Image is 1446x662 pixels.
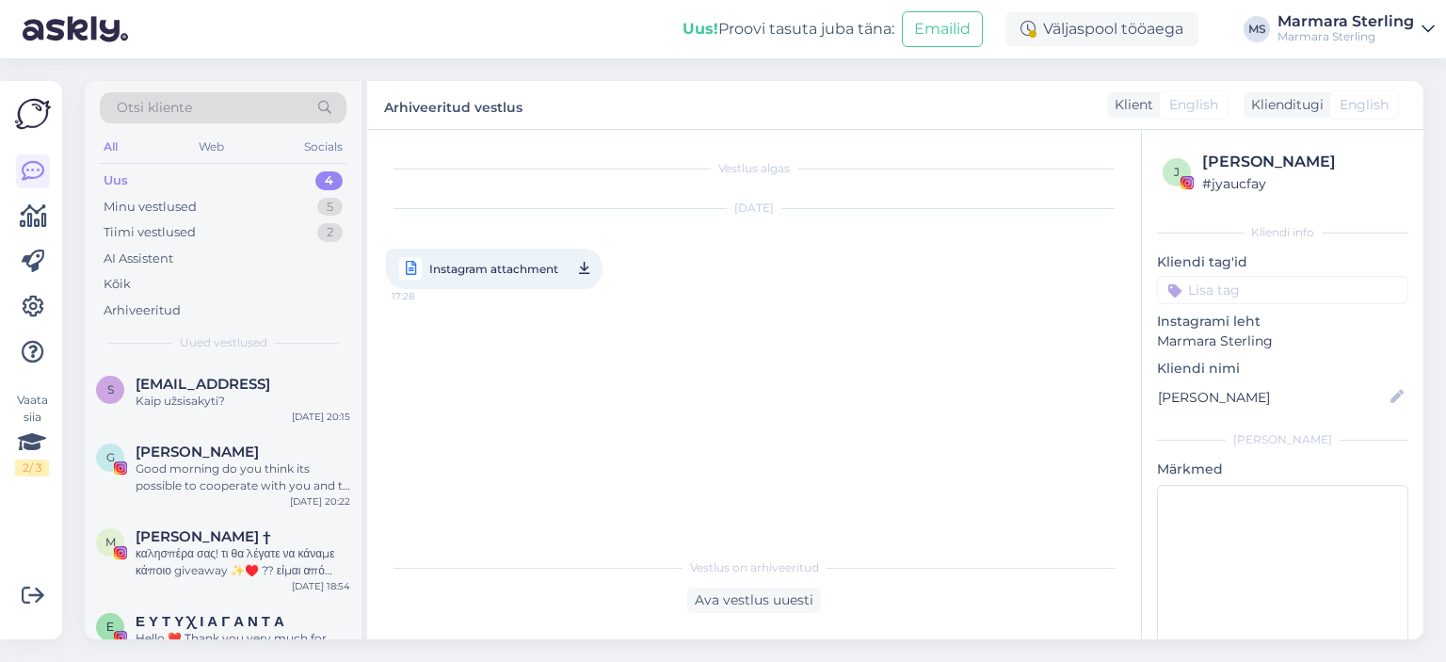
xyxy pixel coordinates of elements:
span: Ε Υ Τ Υ Χ Ι Α Γ Α Ν Τ Α [136,613,284,630]
p: Instagrami leht [1157,312,1408,331]
img: Askly Logo [15,96,51,132]
span: Manos Stauroulakis † [136,528,271,545]
span: 17:28 [392,284,462,308]
div: AI Assistent [104,250,173,268]
p: Märkmed [1157,460,1408,479]
div: [PERSON_NAME] [1202,151,1403,173]
a: Marmara SterlingMarmara Sterling [1277,14,1435,44]
div: Arhiveeritud [104,301,181,320]
div: # jyaucfay [1202,173,1403,194]
b: Uus! [683,20,718,38]
div: MS [1244,16,1270,42]
div: Proovi tasuta juba täna: [683,18,894,40]
span: Salnikiene@gmail.coml [136,376,270,393]
div: Uus [104,171,128,190]
div: Socials [300,135,346,159]
span: M [105,535,116,549]
div: Kliendi info [1157,224,1408,241]
div: καλησπέρα σας! τι θα λέγατε να κάναμε κάποιο giveaway ✨️♥️ ?? είμαι από [GEOGRAPHIC_DATA] Κρήτης ... [136,545,350,579]
div: Marmara Sterling [1277,14,1414,29]
span: Uued vestlused [180,334,267,351]
div: All [100,135,121,159]
span: j [1174,165,1180,179]
span: S [107,382,114,396]
span: Instagram attachment [429,257,558,281]
div: Väljaspool tööaega [1005,12,1198,46]
div: Kõik [104,275,131,294]
div: [DATE] 20:15 [292,410,350,424]
div: 2 [317,223,343,242]
span: Giuliana Cazzaniga [136,444,259,460]
div: Klienditugi [1244,95,1324,115]
div: [DATE] 20:22 [290,494,350,509]
div: Marmara Sterling [1277,29,1414,44]
input: Lisa nimi [1158,387,1387,408]
span: Otsi kliente [117,98,192,118]
span: G [106,450,115,464]
div: Minu vestlused [104,198,197,217]
p: Kliendi tag'id [1157,252,1408,272]
div: Klient [1107,95,1153,115]
div: Vaata siia [15,392,49,476]
div: Web [195,135,228,159]
div: Ava vestlus uuesti [687,588,821,613]
p: Marmara Sterling [1157,331,1408,351]
span: English [1169,95,1218,115]
div: [DATE] [386,200,1122,217]
span: Vestlus on arhiveeritud [690,559,819,576]
div: [DATE] 18:54 [292,579,350,593]
p: Kliendi nimi [1157,359,1408,379]
button: Emailid [902,11,983,47]
div: 2 / 3 [15,460,49,476]
div: 5 [317,198,343,217]
input: Lisa tag [1157,276,1408,304]
a: Instagram attachment17:28 [386,249,602,289]
div: Kaip užsisakyti? [136,393,350,410]
label: Arhiveeritud vestlus [384,92,522,118]
span: English [1340,95,1389,115]
div: Good morning do you think its possible to cooperate with you and to sponsor yr products on my Ins... [136,460,350,494]
span: Ε [106,620,114,634]
div: Vestlus algas [386,160,1122,177]
div: [PERSON_NAME] [1157,431,1408,448]
div: 4 [315,171,343,190]
div: Tiimi vestlused [104,223,196,242]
